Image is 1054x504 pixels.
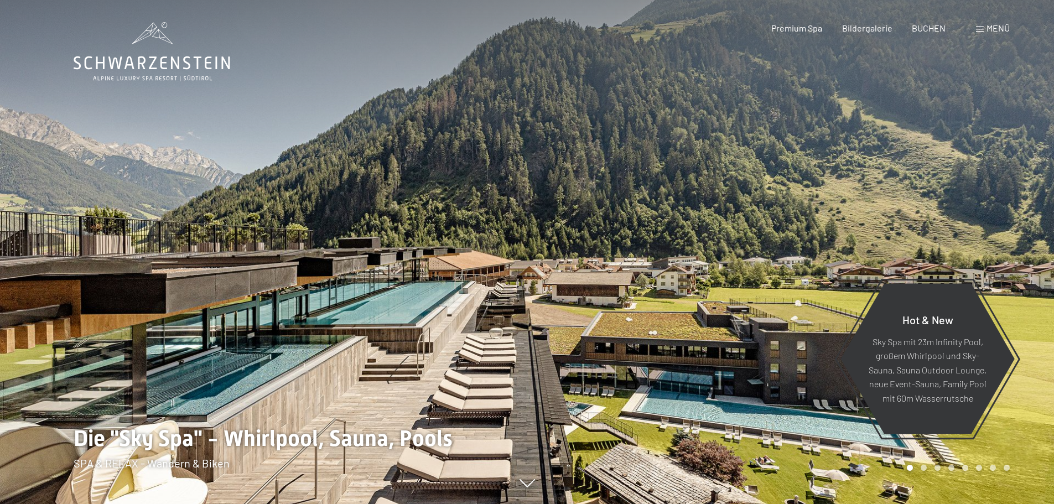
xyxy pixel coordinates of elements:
p: Sky Spa mit 23m Infinity Pool, großem Whirlpool und Sky-Sauna, Sauna Outdoor Lounge, neue Event-S... [868,334,988,405]
div: Carousel Page 7 [990,465,996,471]
div: Carousel Page 3 [934,465,941,471]
div: Carousel Page 2 [921,465,927,471]
a: BUCHEN [912,23,946,33]
span: Menü [986,23,1010,33]
a: Premium Spa [771,23,822,33]
div: Carousel Page 5 [962,465,968,471]
div: Carousel Page 1 (Current Slide) [907,465,913,471]
div: Carousel Page 6 [976,465,982,471]
a: Hot & New Sky Spa mit 23m Infinity Pool, großem Whirlpool und Sky-Sauna, Sauna Outdoor Lounge, ne... [840,283,1015,435]
div: Carousel Page 4 [948,465,954,471]
div: Carousel Page 8 [1004,465,1010,471]
div: Carousel Pagination [903,465,1010,471]
span: Hot & New [902,313,953,326]
a: Bildergalerie [842,23,892,33]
